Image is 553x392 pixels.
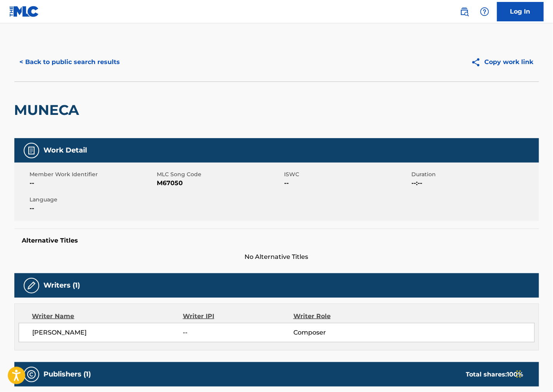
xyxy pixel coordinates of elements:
div: Drag [517,363,521,386]
span: Language [30,196,155,204]
span: 100 % [507,371,524,378]
div: Writer Role [293,312,394,321]
img: search [460,7,469,16]
span: -- [284,179,410,188]
h2: MUNECA [14,101,83,119]
span: Duration [412,170,537,179]
iframe: Chat Widget [514,355,553,392]
span: [PERSON_NAME] [33,328,183,337]
span: M67050 [157,179,283,188]
span: MLC Song Code [157,170,283,179]
h5: Publishers (1) [44,370,91,379]
img: Writers [27,281,36,290]
span: Member Work Identifier [30,170,155,179]
img: MLC Logo [9,6,39,17]
span: Composer [293,328,394,337]
span: -- [30,204,155,213]
h5: Work Detail [44,146,87,155]
button: < Back to public search results [14,52,126,72]
h5: Alternative Titles [22,237,531,245]
img: Copy work link [471,57,485,67]
img: help [480,7,489,16]
div: Help [477,4,492,19]
a: Log In [497,2,544,21]
span: ISWC [284,170,410,179]
img: Work Detail [27,146,36,155]
div: Total shares: [466,370,524,379]
span: --:-- [412,179,537,188]
a: Public Search [457,4,472,19]
div: Writer IPI [183,312,293,321]
div: Writer Name [32,312,183,321]
h5: Writers (1) [44,281,80,290]
img: Publishers [27,370,36,379]
span: No Alternative Titles [14,252,539,262]
button: Copy work link [466,52,539,72]
span: -- [183,328,293,337]
span: -- [30,179,155,188]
